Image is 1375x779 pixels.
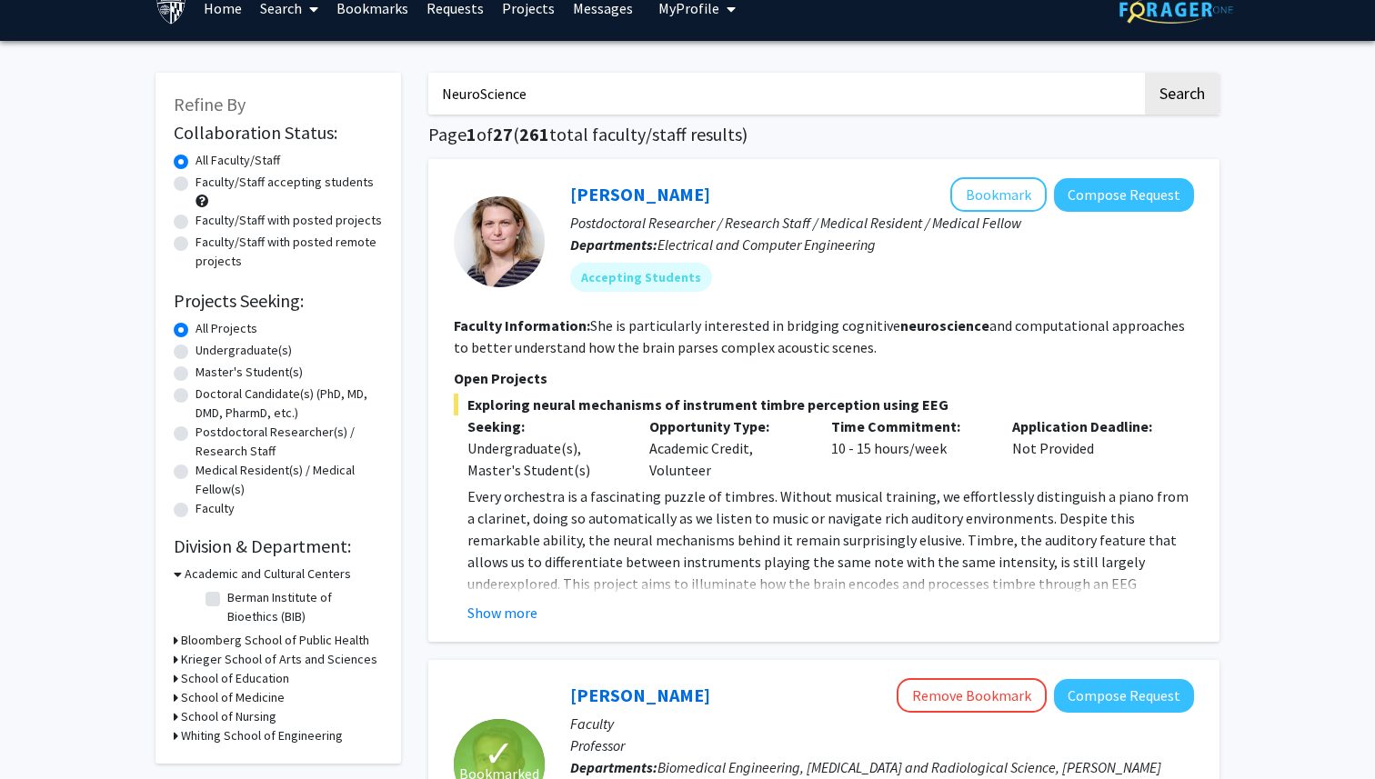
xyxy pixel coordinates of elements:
iframe: Chat [14,697,77,765]
button: Show more [467,602,537,624]
label: Faculty/Staff with posted remote projects [196,233,383,271]
a: [PERSON_NAME] [570,183,710,205]
div: Not Provided [999,415,1180,481]
label: Doctoral Candidate(s) (PhD, MD, DMD, PharmD, etc.) [196,385,383,423]
div: Undergraduate(s), Master's Student(s) [467,437,622,481]
button: Add Moira-Phoebe Huet to Bookmarks [950,177,1047,212]
b: neuroscience [900,316,989,335]
span: Exploring neural mechanisms of instrument timbre perception using EEG [454,394,1194,415]
h2: Projects Seeking: [174,290,383,312]
div: Academic Credit, Volunteer [636,415,818,481]
label: Master's Student(s) [196,363,303,382]
div: 10 - 15 hours/week [818,415,999,481]
span: Refine By [174,93,246,115]
p: Postdoctoral Researcher / Research Staff / Medical Resident / Medical Fellow [570,212,1194,234]
p: Professor [570,734,1194,756]
label: Medical Resident(s) / Medical Fellow(s) [196,461,383,499]
span: 261 [519,123,549,145]
label: All Faculty/Staff [196,151,280,170]
h3: School of Nursing [181,707,276,726]
span: Electrical and Computer Engineering [657,235,876,254]
h3: Krieger School of Arts and Sciences [181,650,377,669]
b: Departments: [570,235,657,254]
h1: Page of ( total faculty/staff results) [428,124,1219,145]
p: Seeking: [467,415,622,437]
h3: School of Medicine [181,688,285,707]
button: Compose Request to Moira-Phoebe Huet [1054,178,1194,212]
label: Faculty/Staff accepting students [196,173,374,192]
label: Berman Institute of Bioethics (BIB) [227,588,378,626]
label: All Projects [196,319,257,338]
fg-read-more: She is particularly interested in bridging cognitive and computational approaches to better under... [454,316,1185,356]
b: Departments: [570,758,657,776]
span: ✓ [484,744,515,763]
button: Compose Request to Arvind Pathak [1054,679,1194,713]
h3: School of Education [181,669,289,688]
label: Faculty [196,499,235,518]
label: Postdoctoral Researcher(s) / Research Staff [196,423,383,461]
p: Every orchestra is a fascinating puzzle of timbres. Without musical training, we effortlessly dis... [467,485,1194,660]
p: Time Commitment: [831,415,986,437]
button: Search [1145,73,1219,115]
label: Undergraduate(s) [196,341,292,360]
b: Faculty Information: [454,316,590,335]
button: Remove Bookmark [897,678,1047,713]
mat-chip: Accepting Students [570,263,712,292]
h2: Division & Department: [174,535,383,557]
input: Search Keywords [428,73,1142,115]
h3: Whiting School of Engineering [181,726,343,745]
span: 1 [467,123,477,145]
h3: Academic and Cultural Centers [185,564,351,584]
h3: Bloomberg School of Public Health [181,631,369,650]
label: Faculty/Staff with posted projects [196,211,382,230]
p: Application Deadline: [1012,415,1167,437]
p: Opportunity Type: [649,415,804,437]
p: Open Projects [454,367,1194,389]
h2: Collaboration Status: [174,122,383,144]
p: Faculty [570,713,1194,734]
a: [PERSON_NAME] [570,684,710,706]
span: 27 [493,123,513,145]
